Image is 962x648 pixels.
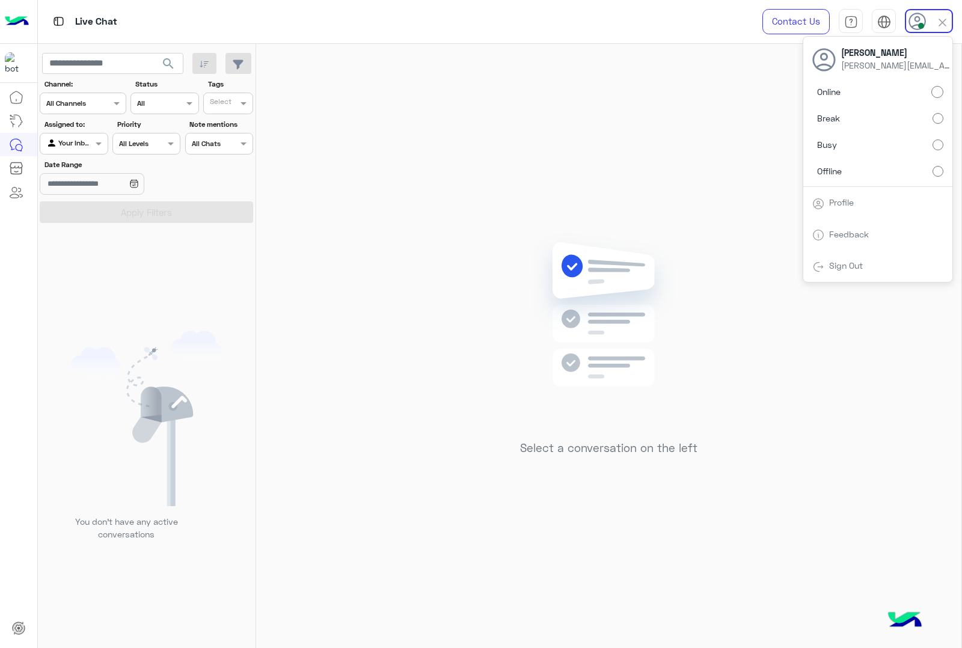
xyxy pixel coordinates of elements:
[933,139,943,150] input: Busy
[877,15,891,29] img: tab
[817,112,840,124] span: Break
[154,53,183,79] button: search
[931,86,943,98] input: Online
[208,79,252,90] label: Tags
[933,166,943,177] input: Offline
[5,52,26,74] img: 713415422032625
[208,96,231,110] div: Select
[44,79,125,90] label: Channel:
[829,260,863,271] a: Sign Out
[44,119,106,130] label: Assigned to:
[522,233,696,432] img: no messages
[817,85,841,98] span: Online
[884,600,926,642] img: hulul-logo.png
[812,229,824,241] img: tab
[762,9,830,34] a: Contact Us
[812,261,824,273] img: tab
[829,229,869,239] a: Feedback
[189,119,251,130] label: Note mentions
[812,198,824,210] img: tab
[817,165,842,177] span: Offline
[841,46,949,59] span: [PERSON_NAME]
[117,119,179,130] label: Priority
[66,515,187,541] p: You don’t have any active conversations
[44,159,179,170] label: Date Range
[844,15,858,29] img: tab
[933,113,943,124] input: Break
[40,201,253,223] button: Apply Filters
[839,9,863,34] a: tab
[841,59,949,72] span: [PERSON_NAME][EMAIL_ADDRESS][DOMAIN_NAME]
[817,138,837,151] span: Busy
[71,331,222,506] img: empty users
[75,14,117,30] p: Live Chat
[51,14,66,29] img: tab
[520,441,697,455] h5: Select a conversation on the left
[829,197,854,207] a: Profile
[161,57,176,71] span: search
[135,79,197,90] label: Status
[936,16,949,29] img: close
[5,9,29,34] img: Logo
